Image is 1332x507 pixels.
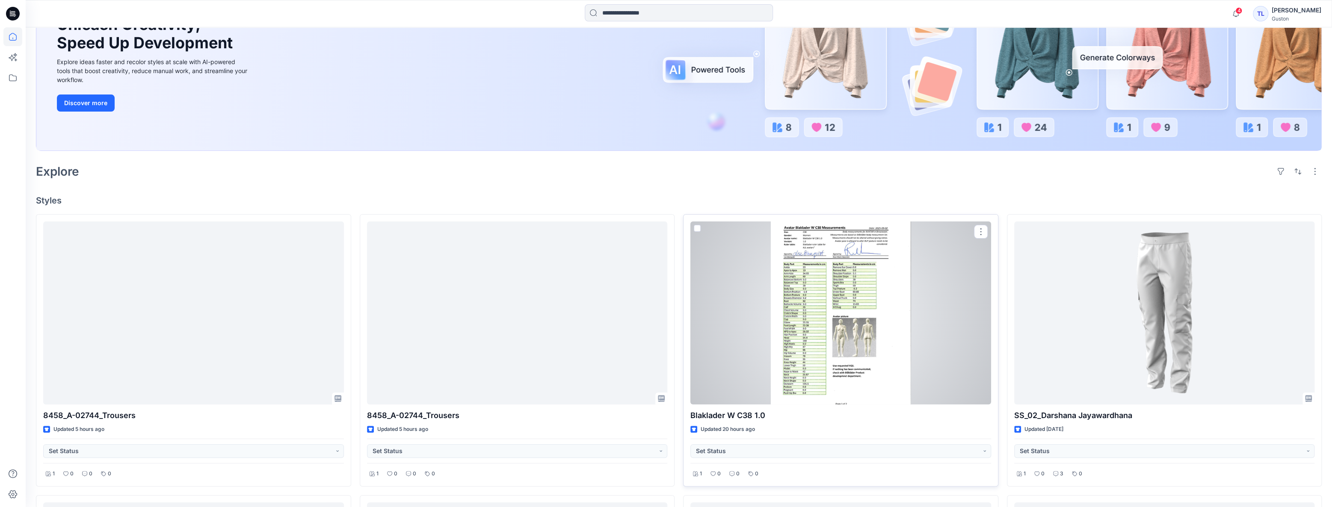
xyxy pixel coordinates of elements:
div: [PERSON_NAME] [1272,5,1321,15]
div: Guston [1272,15,1321,22]
p: 0 [1079,469,1082,478]
a: Blaklader W C38 1.0 [690,221,991,404]
p: 0 [89,469,92,478]
p: 8458_A-02744_Trousers [43,410,344,422]
p: Updated [DATE] [1024,425,1063,434]
a: 8458_A-02744_Trousers [43,221,344,404]
p: SS_02_Darshana Jayawardhana [1014,410,1315,422]
p: 0 [717,469,721,478]
p: Blaklader W C38 1.0 [690,410,991,422]
p: 1 [1024,469,1026,478]
p: 0 [432,469,435,478]
p: 1 [700,469,702,478]
p: Updated 5 hours ago [53,425,104,434]
p: 0 [70,469,74,478]
p: Updated 20 hours ago [701,425,755,434]
p: Updated 5 hours ago [377,425,428,434]
p: 1 [53,469,55,478]
div: Explore ideas faster and recolor styles at scale with AI-powered tools that boost creativity, red... [57,57,249,84]
p: 3 [1060,469,1063,478]
p: 0 [394,469,397,478]
p: 1 [376,469,379,478]
p: 8458_A-02744_Trousers [367,410,668,422]
h1: Unleash Creativity, Speed Up Development [57,15,237,52]
h4: Styles [36,195,1322,206]
div: TL [1253,6,1268,21]
p: 0 [1041,469,1045,478]
a: 8458_A-02744_Trousers [367,221,668,404]
p: 0 [755,469,758,478]
span: 4 [1235,7,1242,14]
a: SS_02_Darshana Jayawardhana [1014,221,1315,404]
h2: Explore [36,165,79,178]
p: 0 [413,469,416,478]
a: Discover more [57,94,249,112]
p: 0 [736,469,740,478]
button: Discover more [57,94,115,112]
p: 0 [108,469,111,478]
